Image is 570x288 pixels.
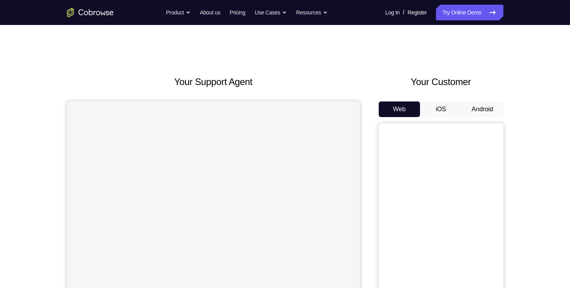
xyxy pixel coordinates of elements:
a: Log In [385,5,400,20]
button: Resources [296,5,328,20]
span: / [403,8,404,17]
button: Use Cases [255,5,287,20]
button: Web [379,101,420,117]
a: About us [200,5,220,20]
h2: Your Customer [379,75,503,89]
a: Try Online Demo [436,5,503,20]
a: Go to the home page [67,8,114,17]
a: Pricing [229,5,245,20]
a: Register [408,5,427,20]
h2: Your Support Agent [67,75,360,89]
button: Product [166,5,191,20]
button: Android [462,101,503,117]
button: iOS [420,101,462,117]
